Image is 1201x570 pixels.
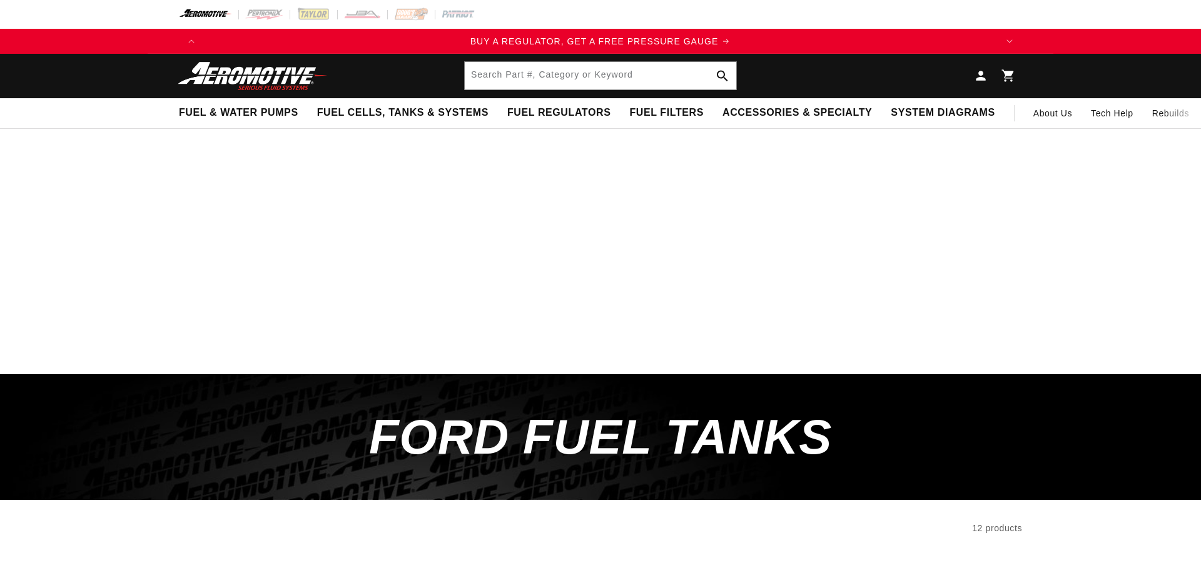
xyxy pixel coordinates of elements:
span: Fuel Cells, Tanks & Systems [317,106,489,120]
div: 1 of 4 [204,34,997,48]
img: Aeromotive [175,61,331,91]
summary: System Diagrams [881,98,1004,128]
span: Fuel Regulators [507,106,611,120]
summary: Fuel Filters [620,98,713,128]
span: About Us [1033,108,1072,118]
span: Ford Fuel Tanks [369,409,832,464]
div: Announcement [204,34,997,48]
input: Search Part #, Category or Keyword [465,62,736,89]
summary: Rebuilds [1143,98,1198,128]
span: BUY A REGULATOR, GET A FREE PRESSURE GAUGE [470,36,719,46]
span: Tech Help [1091,106,1133,120]
summary: Tech Help [1082,98,1143,128]
span: Fuel Filters [629,106,704,120]
button: Translation missing: en.sections.announcements.previous_announcement [179,29,204,54]
span: Accessories & Specialty [722,106,872,120]
a: BUY A REGULATOR, GET A FREE PRESSURE GAUGE [204,34,997,48]
span: System Diagrams [891,106,995,120]
a: About Us [1024,98,1082,128]
slideshow-component: Translation missing: en.sections.announcements.announcement_bar [148,29,1053,54]
span: Rebuilds [1152,106,1189,120]
summary: Fuel Cells, Tanks & Systems [308,98,498,128]
summary: Fuel & Water Pumps [170,98,308,128]
summary: Fuel Regulators [498,98,620,128]
span: Fuel & Water Pumps [179,106,298,120]
button: Translation missing: en.sections.announcements.next_announcement [997,29,1022,54]
span: 12 products [972,523,1022,533]
summary: Accessories & Specialty [713,98,881,128]
button: Search Part #, Category or Keyword [709,62,736,89]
